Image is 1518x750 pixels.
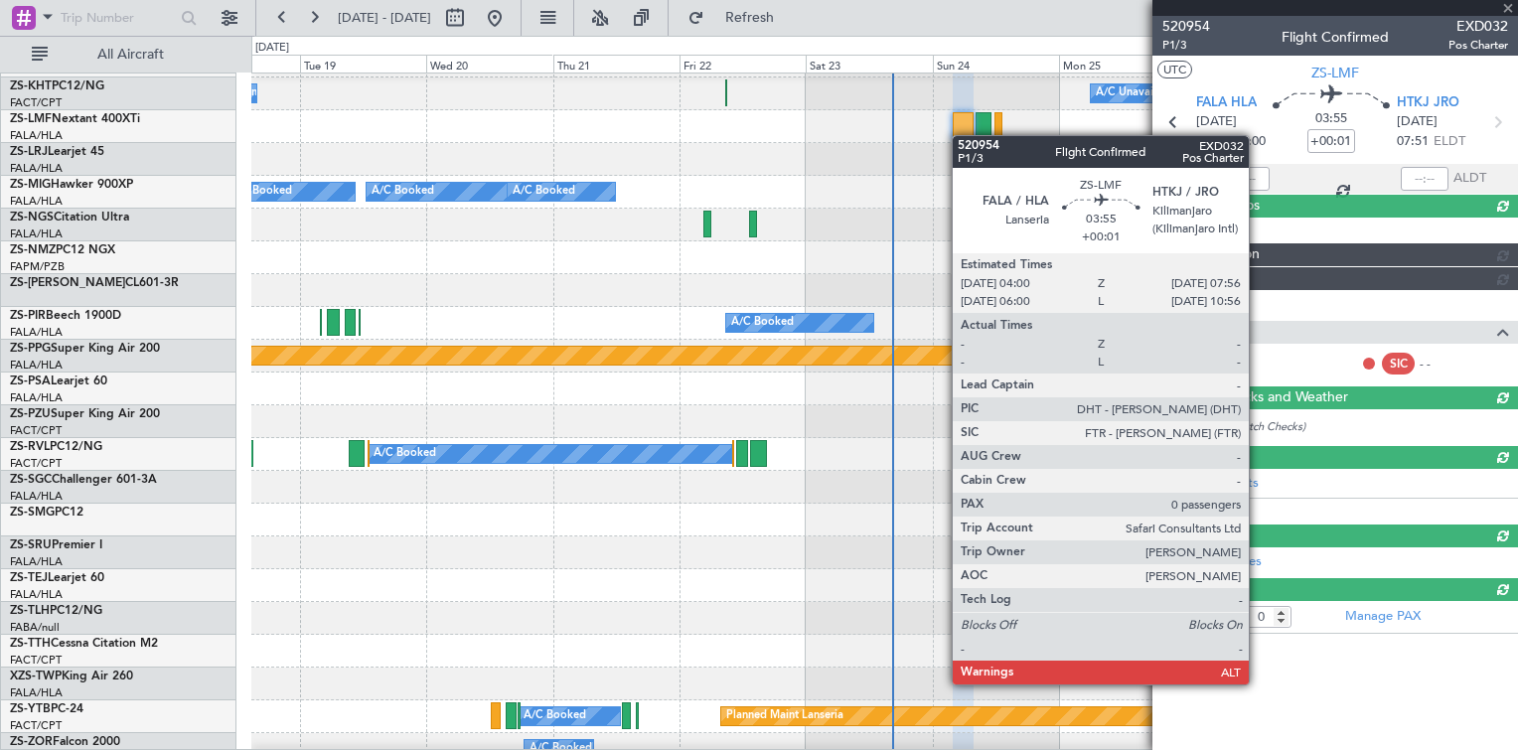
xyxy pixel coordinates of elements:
[10,539,52,551] span: ZS-SRU
[1434,132,1465,152] span: ELDT
[10,638,158,650] a: ZS-TTHCessna Citation M2
[10,554,63,569] a: FALA/HLA
[10,587,63,602] a: FALA/HLA
[10,474,157,486] a: ZS-SGCChallenger 601-3A
[10,456,62,471] a: FACT/CPT
[10,671,62,682] span: XZS-TWP
[10,572,48,584] span: ZS-TEJ
[52,48,210,62] span: All Aircraft
[1453,169,1486,189] span: ALDT
[10,718,62,733] a: FACT/CPT
[10,277,179,289] a: ZS-[PERSON_NAME]CL601-3R
[10,95,62,110] a: FACT/CPT
[10,489,63,504] a: FALA/HLA
[10,539,102,551] a: ZS-SRUPremier I
[10,375,107,387] a: ZS-PSALearjet 60
[10,474,52,486] span: ZS-SGC
[10,259,65,274] a: FAPM/PZB
[10,507,55,519] span: ZS-SMG
[1196,132,1229,152] span: ETOT
[10,244,56,256] span: ZS-NMZ
[10,441,50,453] span: ZS-RVL
[10,685,63,700] a: FALA/HLA
[10,179,51,191] span: ZS-MIG
[10,343,51,355] span: ZS-PPG
[255,40,289,57] div: [DATE]
[1184,169,1217,189] span: ATOT
[10,146,48,158] span: ZS-LRJ
[10,113,140,125] a: ZS-LMFNextant 400XTi
[10,128,63,143] a: FALA/HLA
[1196,112,1237,132] span: [DATE]
[10,113,52,125] span: ZS-LMF
[10,310,121,322] a: ZS-PIRBeech 1900D
[1397,112,1438,132] span: [DATE]
[10,310,46,322] span: ZS-PIR
[10,390,63,405] a: FALA/HLA
[680,55,806,73] div: Fri 22
[1234,132,1266,152] span: 04:00
[10,375,51,387] span: ZS-PSA
[10,423,62,438] a: FACT/CPT
[10,146,104,158] a: ZS-LRJLearjet 45
[1448,37,1508,54] span: Pos Charter
[1448,16,1508,37] span: EXD032
[10,277,125,289] span: ZS-[PERSON_NAME]
[229,177,292,207] div: A/C Booked
[1162,16,1210,37] span: 520954
[10,703,83,715] a: ZS-YTBPC-24
[1196,93,1257,113] span: FALA HLA
[1162,37,1210,54] span: P1/3
[10,408,160,420] a: ZS-PZUSuper King Air 200
[524,701,586,731] div: A/C Booked
[374,439,436,469] div: A/C Booked
[22,39,216,71] button: All Aircraft
[1397,132,1429,152] span: 07:51
[1096,78,1178,108] div: A/C Unavailable
[513,177,575,207] div: A/C Booked
[426,55,552,73] div: Wed 20
[10,605,50,617] span: ZS-TLH
[679,2,798,34] button: Refresh
[1315,109,1347,129] span: 03:55
[10,226,63,241] a: FALA/HLA
[10,161,63,176] a: FALA/HLA
[1282,27,1389,48] div: Flight Confirmed
[10,671,133,682] a: XZS-TWPKing Air 260
[10,212,54,224] span: ZS-NGS
[10,80,104,92] a: ZS-KHTPC12/NG
[1157,61,1192,78] button: UTC
[10,620,60,635] a: FABA/null
[10,703,51,715] span: ZS-YTB
[10,736,120,748] a: ZS-ZORFalcon 2000
[10,80,52,92] span: ZS-KHT
[10,358,63,373] a: FALA/HLA
[1397,93,1459,113] span: HTKJ JRO
[1116,177,1178,207] div: A/C Booked
[10,244,115,256] a: ZS-NMZPC12 NGX
[708,11,792,25] span: Refresh
[372,177,434,207] div: A/C Booked
[1008,210,1071,239] div: A/C Booked
[726,701,843,731] div: Planned Maint Lanseria
[10,325,63,340] a: FALA/HLA
[10,179,133,191] a: ZS-MIGHawker 900XP
[806,55,932,73] div: Sat 23
[553,55,680,73] div: Thu 21
[10,638,51,650] span: ZS-TTH
[10,212,129,224] a: ZS-NGSCitation Ultra
[10,408,51,420] span: ZS-PZU
[300,55,426,73] div: Tue 19
[1119,636,1164,666] div: No Crew
[61,3,175,33] input: Trip Number
[10,736,53,748] span: ZS-ZOR
[1059,55,1185,73] div: Mon 25
[731,308,794,338] div: A/C Booked
[10,605,102,617] a: ZS-TLHPC12/NG
[10,441,102,453] a: ZS-RVLPC12/NG
[338,9,431,27] span: [DATE] - [DATE]
[933,55,1059,73] div: Sun 24
[10,653,62,668] a: FACT/CPT
[10,194,63,209] a: FALA/HLA
[1101,210,1163,239] div: A/C Booked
